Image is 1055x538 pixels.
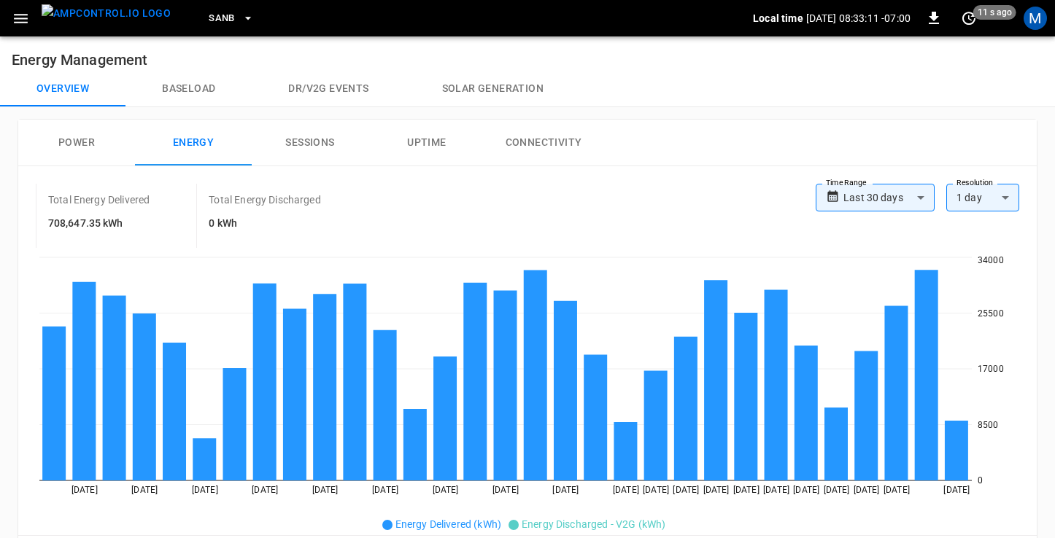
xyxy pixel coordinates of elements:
[252,71,405,106] button: Dr/V2G events
[643,485,669,495] tspan: [DATE]
[522,518,665,530] span: Energy Discharged - V2G (kWh)
[406,71,580,106] button: Solar generation
[48,192,150,207] p: Total Energy Delivered
[368,120,485,166] button: Uptime
[492,485,519,495] tspan: [DATE]
[48,216,150,232] h6: 708,647.35 kWh
[125,71,252,106] button: Baseload
[943,485,970,495] tspan: [DATE]
[433,485,459,495] tspan: [DATE]
[42,4,171,23] img: ampcontrol.io logo
[135,120,252,166] button: Energy
[209,192,320,207] p: Total Energy Discharged
[884,485,910,495] tspan: [DATE]
[1024,7,1047,30] div: profile-icon
[733,485,760,495] tspan: [DATE]
[552,485,579,495] tspan: [DATE]
[72,485,98,495] tspan: [DATE]
[312,485,339,495] tspan: [DATE]
[854,485,880,495] tspan: [DATE]
[673,485,699,495] tspan: [DATE]
[252,485,278,495] tspan: [DATE]
[957,177,993,189] label: Resolution
[131,485,158,495] tspan: [DATE]
[978,364,1004,374] tspan: 17000
[203,4,260,33] button: SanB
[973,5,1016,20] span: 11 s ago
[485,120,602,166] button: Connectivity
[978,475,983,486] tspan: 0
[372,485,398,495] tspan: [DATE]
[613,485,639,495] tspan: [DATE]
[209,216,320,232] h6: 0 kWh
[395,518,501,530] span: Energy Delivered (kWh)
[793,485,819,495] tspan: [DATE]
[824,485,850,495] tspan: [DATE]
[209,10,235,27] span: SanB
[957,7,981,30] button: set refresh interval
[978,420,999,430] tspan: 8500
[18,120,135,166] button: Power
[703,485,730,495] tspan: [DATE]
[978,255,1004,265] tspan: 34000
[843,184,935,211] div: Last 30 days
[806,11,911,26] p: [DATE] 08:33:11 -07:00
[252,120,368,166] button: Sessions
[826,177,867,189] label: Time Range
[753,11,803,26] p: Local time
[192,485,218,495] tspan: [DATE]
[763,485,789,495] tspan: [DATE]
[946,184,1019,211] div: 1 day
[978,308,1004,319] tspan: 25500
